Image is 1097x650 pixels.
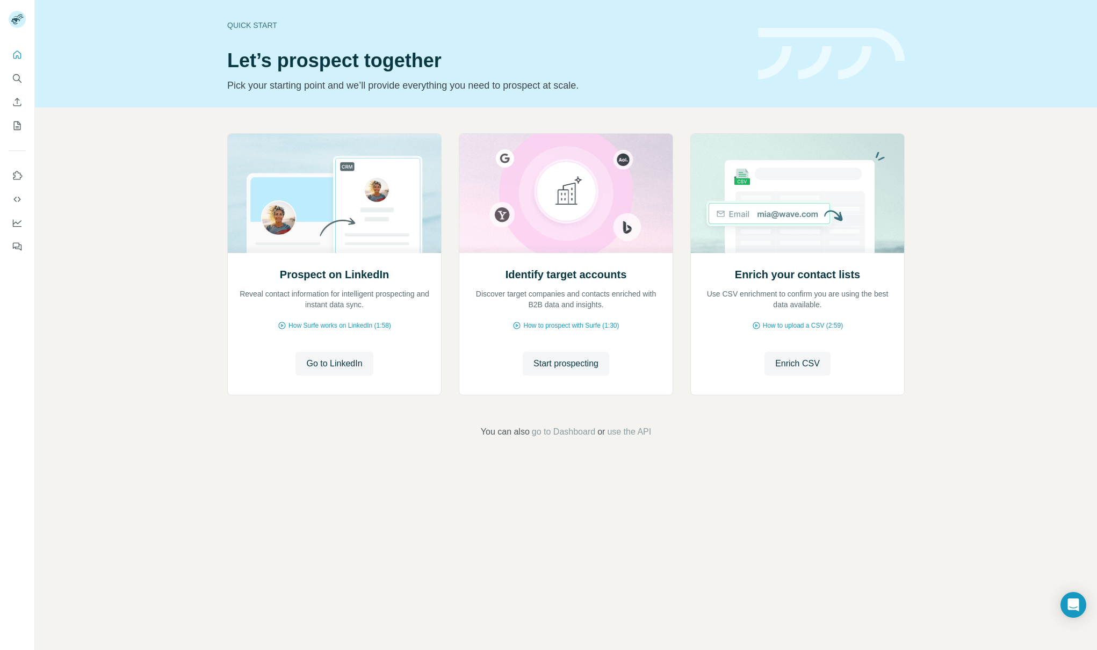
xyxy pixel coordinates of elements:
h2: Prospect on LinkedIn [280,267,389,282]
button: Enrich CSV [9,92,26,112]
span: How to prospect with Surfe (1:30) [523,321,619,330]
img: Avatar [9,11,26,28]
h2: Identify target accounts [506,267,627,282]
button: Use Surfe on LinkedIn [9,166,26,185]
button: use the API [607,425,651,438]
p: Reveal contact information for intelligent prospecting and instant data sync. [239,288,430,310]
h1: Let’s prospect together [227,50,745,71]
img: Enrich your contact lists [690,134,905,253]
span: You can also [481,425,530,438]
span: Go to LinkedIn [306,357,362,370]
p: Pick your starting point and we’ll provide everything you need to prospect at scale. [227,78,745,93]
button: Dashboard [9,213,26,233]
button: Quick start [9,45,26,64]
button: My lists [9,116,26,135]
span: Start prospecting [533,357,598,370]
button: Go to LinkedIn [295,352,373,375]
button: Enrich CSV [764,352,831,375]
span: Enrich CSV [775,357,820,370]
span: How Surfe works on LinkedIn (1:58) [288,321,391,330]
div: Quick start [227,20,745,31]
span: or [597,425,605,438]
button: go to Dashboard [532,425,595,438]
button: Feedback [9,237,26,256]
span: How to upload a CSV (2:59) [763,321,843,330]
div: Open Intercom Messenger [1060,592,1086,618]
button: Search [9,69,26,88]
p: Discover target companies and contacts enriched with B2B data and insights. [470,288,662,310]
img: Identify target accounts [459,134,673,253]
h2: Enrich your contact lists [735,267,860,282]
img: banner [758,28,905,80]
button: Start prospecting [523,352,609,375]
button: Use Surfe API [9,190,26,209]
img: Prospect on LinkedIn [227,134,442,253]
p: Use CSV enrichment to confirm you are using the best data available. [702,288,893,310]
